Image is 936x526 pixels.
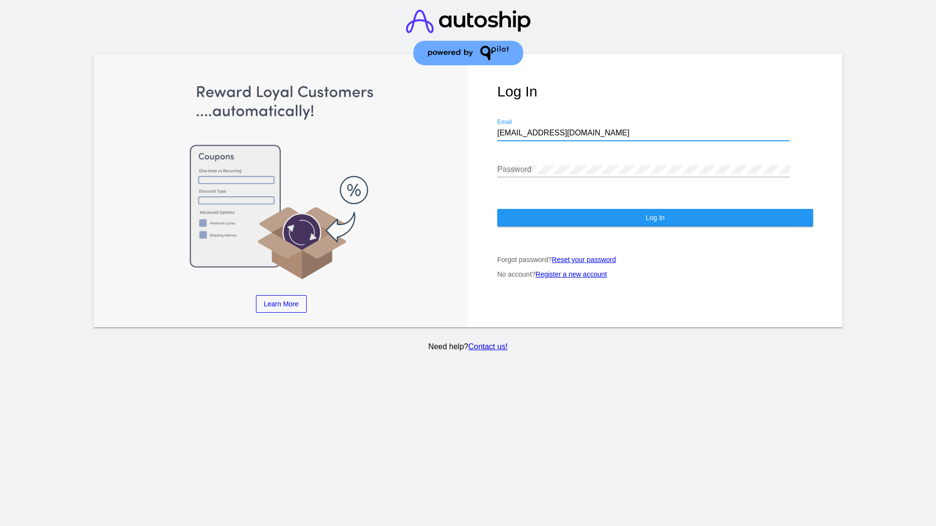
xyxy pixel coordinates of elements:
[645,214,664,222] span: Log In
[256,295,307,313] a: Learn More
[468,342,507,351] a: Contact us!
[497,256,813,263] p: Forgot password?
[497,270,813,278] p: No account?
[536,270,607,278] a: Register a new account
[497,83,813,100] h1: Log In
[552,256,616,263] a: Reset your password
[92,342,844,351] p: Need help?
[123,83,439,281] img: Apply Coupons Automatically to Scheduled Orders with QPilot
[497,209,813,226] button: Log In
[497,129,790,137] input: Email
[264,300,299,308] span: Learn More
